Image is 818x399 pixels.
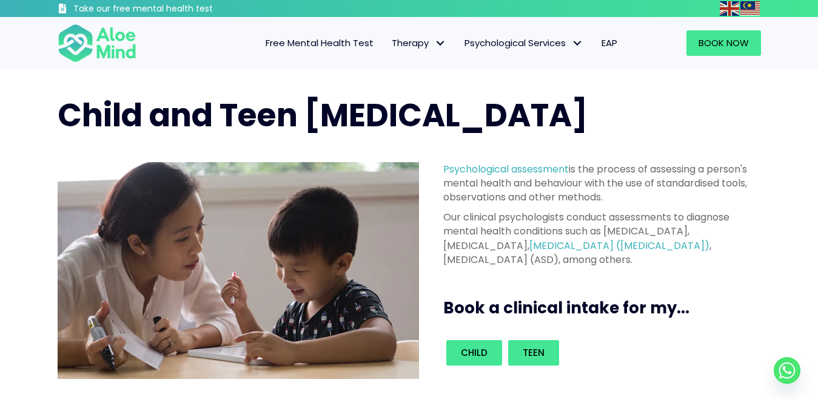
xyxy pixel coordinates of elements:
[443,337,754,369] div: Book an intake for my...
[569,35,586,52] span: Psychological Services: submenu
[392,36,446,49] span: Therapy
[432,35,449,52] span: Therapy: submenu
[73,3,278,15] h3: Take our free mental health test
[443,297,766,319] h3: Book a clinical intake for my...
[461,346,488,359] span: Child
[740,1,760,16] img: ms
[446,340,502,366] a: Child
[523,346,545,359] span: Teen
[592,30,626,56] a: EAP
[740,1,761,15] a: Malay
[256,30,383,56] a: Free Mental Health Test
[774,357,800,384] a: Whatsapp
[686,30,761,56] a: Book Now
[720,1,739,16] img: en
[443,162,569,176] a: Psychological assessment
[529,239,709,253] a: [MEDICAL_DATA] ([MEDICAL_DATA])
[383,30,455,56] a: TherapyTherapy: submenu
[152,30,626,56] nav: Menu
[443,210,754,267] p: Our clinical psychologists conduct assessments to diagnose mental health conditions such as [MEDI...
[58,23,136,63] img: Aloe mind Logo
[266,36,374,49] span: Free Mental Health Test
[58,162,419,380] img: child assessment
[58,3,278,17] a: Take our free mental health test
[455,30,592,56] a: Psychological ServicesPsychological Services: submenu
[720,1,740,15] a: English
[602,36,617,49] span: EAP
[699,36,749,49] span: Book Now
[464,36,583,49] span: Psychological Services
[508,340,559,366] a: Teen
[443,162,754,205] p: is the process of assessing a person's mental health and behaviour with the use of standardised t...
[58,93,588,137] span: Child and Teen [MEDICAL_DATA]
